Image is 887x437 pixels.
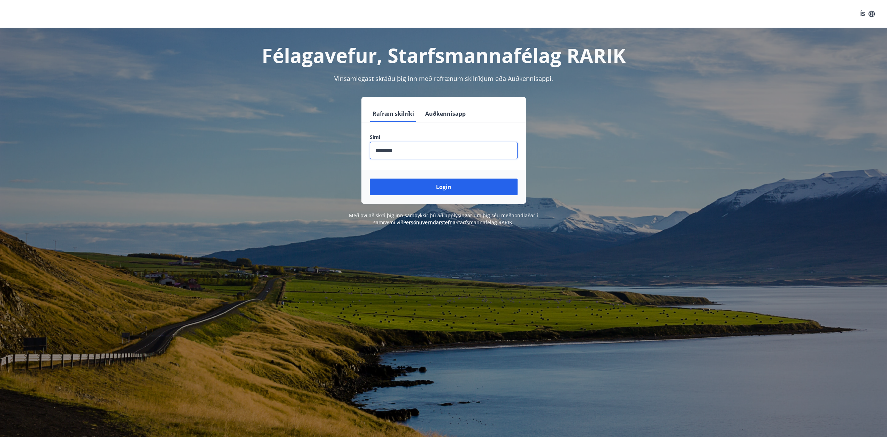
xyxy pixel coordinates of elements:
span: Vinsamlegast skráðu þig inn með rafrænum skilríkjum eða Auðkennisappi. [334,74,553,83]
button: Rafræn skilríki [370,105,417,122]
span: Með því að skrá þig inn samþykkir þú að upplýsingar um þig séu meðhöndlaðar í samræmi við Starfsm... [349,212,538,226]
a: Persónuverndarstefna [403,219,456,226]
button: Auðkennisapp [422,105,468,122]
label: Sími [370,134,518,141]
button: ÍS [856,8,879,20]
button: Login [370,179,518,195]
h1: Félagavefur, Starfsmannafélag RARIK [201,42,686,68]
